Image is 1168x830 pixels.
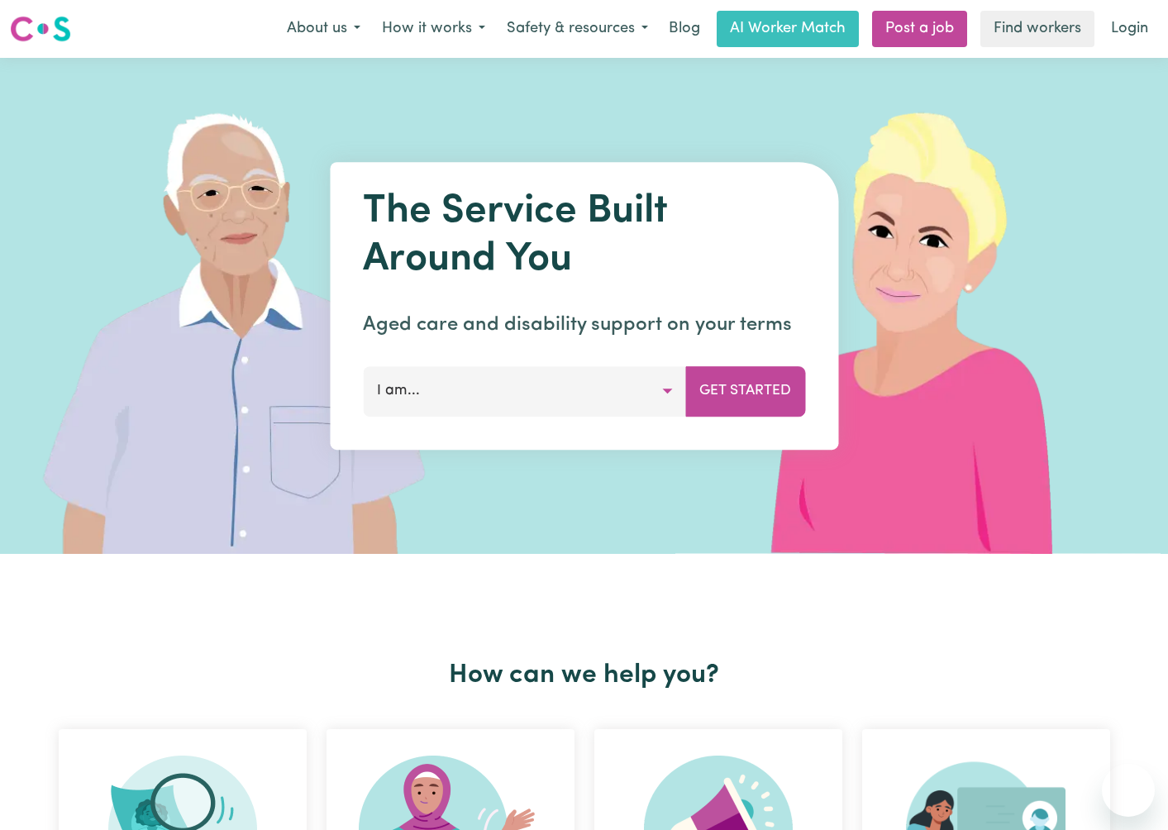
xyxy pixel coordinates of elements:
[717,11,859,47] a: AI Worker Match
[276,12,371,46] button: About us
[496,12,659,46] button: Safety & resources
[872,11,967,47] a: Post a job
[363,310,805,340] p: Aged care and disability support on your terms
[363,188,805,284] h1: The Service Built Around You
[1101,11,1158,47] a: Login
[685,366,805,416] button: Get Started
[363,366,686,416] button: I am...
[1102,764,1155,817] iframe: Button to launch messaging window
[659,11,710,47] a: Blog
[371,12,496,46] button: How it works
[980,11,1094,47] a: Find workers
[10,10,71,48] a: Careseekers logo
[10,14,71,44] img: Careseekers logo
[49,660,1120,691] h2: How can we help you?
